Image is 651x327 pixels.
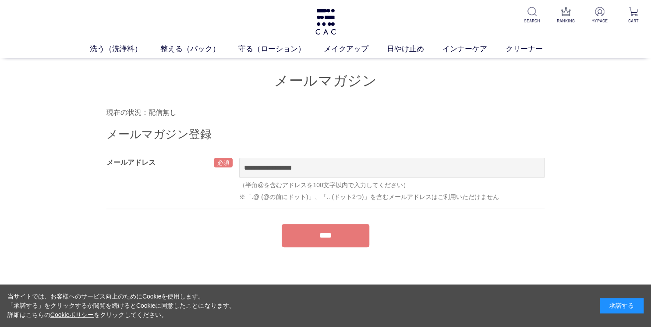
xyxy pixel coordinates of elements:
p: MYPAGE [589,18,610,24]
a: 守る（ローション） [238,43,324,54]
a: SEARCH [521,7,543,24]
h2: メールマガジン登録 [106,127,545,142]
a: MYPAGE [589,7,610,24]
img: logo [314,9,337,35]
a: CART [623,7,644,24]
a: Cookieポリシー [50,311,94,318]
a: メイクアップ [324,43,387,54]
p: 現在の状況：配信無し [106,107,545,118]
div: ※「.@ (@の前にドット)」、「.. (ドット2つ)」を含むメールアドレスはご利用いただけません [239,192,545,202]
a: RANKING [555,7,577,24]
div: （半角@を含むアドレスを100文字以内で入力してください） [239,181,545,190]
div: 承諾する [600,298,644,313]
a: インナーケア [442,43,506,54]
a: クリーナー [506,43,561,54]
h1: メールマガジン [106,71,545,90]
a: 洗う（洗浄料） [90,43,160,54]
p: CART [623,18,644,24]
label: メールアドレス [106,159,156,166]
a: 日やけ止め [387,43,442,54]
div: 当サイトでは、お客様へのサービス向上のためにCookieを使用します。 「承諾する」をクリックするか閲覧を続けるとCookieに同意したことになります。 詳細はこちらの をクリックしてください。 [7,292,235,320]
a: 整える（パック） [160,43,238,54]
p: SEARCH [521,18,543,24]
p: RANKING [555,18,577,24]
